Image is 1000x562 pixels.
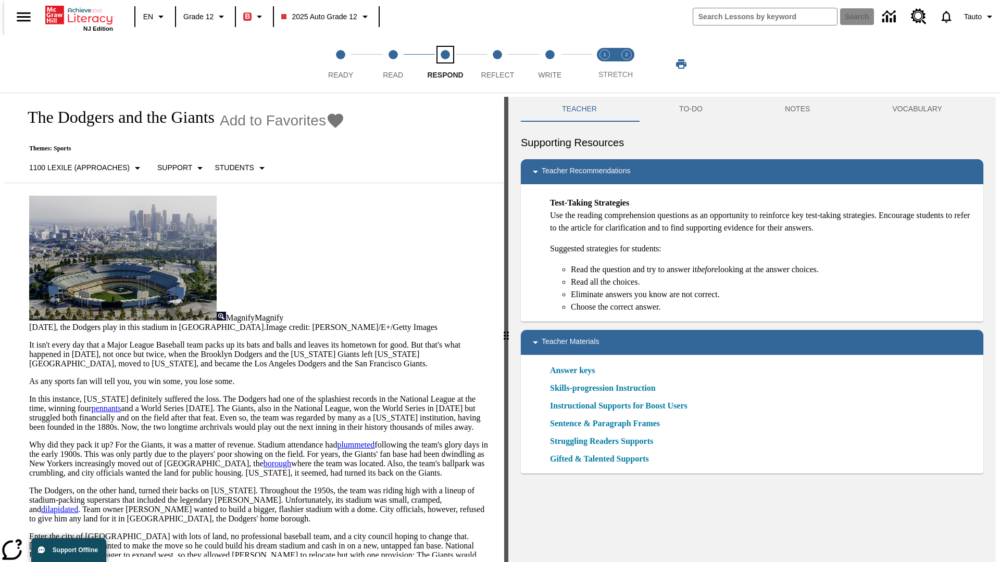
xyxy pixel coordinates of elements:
[504,97,508,562] div: Press Enter or Spacebar and then press right and left arrow keys to move the slider
[876,3,905,31] a: Data Center
[17,145,345,152] p: Themes: Sports
[693,8,837,25] input: search field
[427,71,463,79] span: Respond
[571,288,975,301] li: Eliminate answers you know are not correct.
[83,25,113,32] span: NJ Edition
[31,538,106,562] button: Support Offline
[638,97,744,122] button: TO-DO
[611,35,642,93] button: Stretch Respond step 2 of 2
[217,312,226,321] img: Magnify
[53,546,98,554] span: Support Offline
[603,52,606,57] text: 1
[25,159,148,177] button: Select Lexile, 1100 Lexile (Approaches)
[521,97,638,122] button: Teacher
[744,97,851,122] button: NOTES
[226,313,255,322] span: Magnify
[277,7,375,26] button: Class: 2025 Auto Grade 12, Select your class
[29,323,266,331] span: [DATE], the Dodgers play in this stadium in [GEOGRAPHIC_DATA].
[328,71,353,79] span: Ready
[571,263,975,276] li: Read the question and try to answer it looking at the answer choices.
[310,35,371,93] button: Ready step 1 of 5
[17,108,215,127] h1: The Dodgers and the Giants
[220,112,326,129] span: Add to Favorites
[143,11,153,22] span: EN
[550,435,659,448] a: Struggling Readers Supports
[415,35,476,93] button: Respond step 3 of 5
[41,505,78,514] a: dilapidated
[625,52,628,57] text: 2
[210,159,272,177] button: Select Student
[92,404,121,413] a: pennants
[520,35,580,93] button: Write step 5 of 5
[4,97,504,557] div: reading
[153,159,210,177] button: Scaffolds, Support
[215,162,254,173] p: Students
[521,134,983,151] h6: Supporting Resources
[157,162,192,173] p: Support
[281,11,357,22] span: 2025 Auto Grade 12
[521,159,983,184] div: Teacher Recommendations
[550,364,595,377] a: Answer keys, Will open in new browser window or tab
[851,97,983,122] button: VOCABULARY
[538,71,561,79] span: Write
[550,382,656,394] a: Skills-progression Instruction, Will open in new browser window or tab
[542,165,630,178] p: Teacher Recommendations
[960,7,1000,26] button: Profile/Settings
[550,242,975,255] p: Suggested strategies for students:
[550,198,629,207] strong: Test-Taking Strategies
[665,55,698,73] button: Print
[590,35,620,93] button: Stretch Read step 1 of 2
[383,71,403,79] span: Read
[239,7,270,26] button: Boost Class color is red. Change class color
[964,11,982,22] span: Tauto
[266,323,438,331] span: Image credit: [PERSON_NAME]/E+/Getty Images
[139,7,172,26] button: Language: EN, Select a language
[933,3,960,30] a: Notifications
[905,3,933,31] a: Resource Center, Will open in new tab
[508,97,996,562] div: activity
[467,35,528,93] button: Reflect step 4 of 5
[542,336,599,349] p: Teacher Materials
[29,340,492,368] p: It isn't every day that a Major League Baseball team packs up its bats and balls and leaves its h...
[29,440,492,478] p: Why did they pack it up? For the Giants, it was a matter of revenue. Stadium attendance had follo...
[264,459,291,468] a: borough
[481,71,515,79] span: Reflect
[29,377,492,386] p: As any sports fan will tell you, you win some, you lose some.
[8,2,39,32] button: Open side menu
[255,313,283,322] span: Magnify
[179,7,232,26] button: Grade: Grade 12, Select a grade
[220,111,345,130] button: Add to Favorites - The Dodgers and the Giants
[29,394,492,432] p: In this instance, [US_STATE] definitely suffered the loss. The Dodgers had one of the splashiest ...
[521,97,983,122] div: Instructional Panel Tabs
[550,453,655,465] a: Gifted & Talented Supports
[571,276,975,288] li: Read all the choices.
[697,265,718,274] em: before
[550,417,660,430] a: Sentence & Paragraph Frames, Will open in new browser window or tab
[521,330,983,355] div: Teacher Materials
[550,400,687,412] a: Instructional Supports for Boost Users, Will open in new browser window or tab
[598,70,633,79] span: STRETCH
[337,440,374,449] a: plummeted
[29,486,492,523] p: The Dodgers, on the other hand, turned their backs on [US_STATE]. Throughout the 1950s, the team ...
[550,197,975,234] p: Use the reading comprehension questions as an opportunity to reinforce key test-taking strategies...
[571,301,975,313] li: Choose the correct answer.
[45,4,113,32] div: Home
[362,35,423,93] button: Read step 2 of 5
[29,162,130,173] p: 1100 Lexile (Approaches)
[183,11,214,22] span: Grade 12
[245,10,250,23] span: B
